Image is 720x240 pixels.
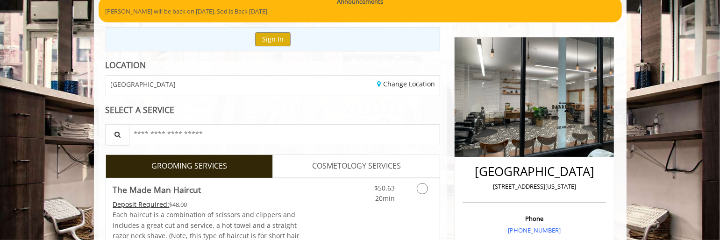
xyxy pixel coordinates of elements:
p: [PERSON_NAME] will be back on [DATE]. Sod is Back [DATE]. [106,7,615,16]
span: COSMETOLOGY SERVICES [312,160,401,172]
span: GROOMING SERVICES [151,160,227,172]
button: Service Search [105,124,129,145]
p: [STREET_ADDRESS][US_STATE] [465,182,604,191]
h2: [GEOGRAPHIC_DATA] [465,165,604,178]
span: 20min [375,194,395,203]
b: LOCATION [106,59,146,71]
button: Sign In [255,32,291,46]
a: Change Location [377,79,435,88]
span: [GEOGRAPHIC_DATA] [111,81,176,88]
span: This service needs some Advance to be paid before we block your appointment [113,200,170,209]
span: $50.63 [374,184,395,192]
div: SELECT A SERVICE [106,106,441,114]
a: [PHONE_NUMBER] [508,226,561,234]
h3: Phone [465,215,604,222]
div: $48.00 [113,199,301,210]
b: The Made Man Haircut [113,183,201,196]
